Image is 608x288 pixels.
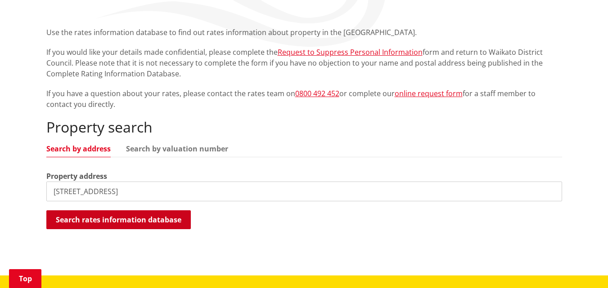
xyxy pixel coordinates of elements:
a: Search by valuation number [126,145,228,152]
p: If you have a question about your rates, please contact the rates team on or complete our for a s... [46,88,562,110]
a: online request form [395,89,463,98]
h2: Property search [46,119,562,136]
p: If you would like your details made confidential, please complete the form and return to Waikato ... [46,47,562,79]
a: Request to Suppress Personal Information [278,47,423,57]
label: Property address [46,171,107,182]
a: Search by address [46,145,111,152]
p: Use the rates information database to find out rates information about property in the [GEOGRAPHI... [46,27,562,38]
a: 0800 492 452 [295,89,339,98]
iframe: Messenger Launcher [567,250,599,283]
input: e.g. Duke Street NGARUAWAHIA [46,182,562,201]
button: Search rates information database [46,210,191,229]
a: Top [9,269,41,288]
